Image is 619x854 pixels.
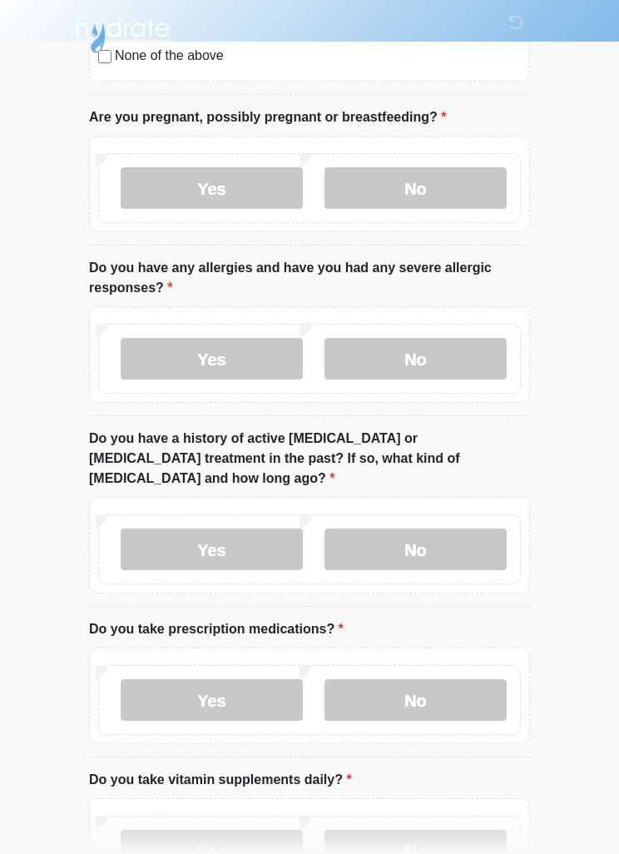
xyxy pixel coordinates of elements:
[72,12,172,54] img: Hydrate IV Bar - Scottsdale Logo
[121,338,303,380] label: Yes
[324,529,507,570] label: No
[121,679,303,721] label: Yes
[324,679,507,721] label: No
[121,529,303,570] label: Yes
[324,167,507,209] label: No
[121,167,303,209] label: Yes
[89,107,446,127] label: Are you pregnant, possibly pregnant or breastfeeding?
[89,258,530,298] label: Do you have any allergies and have you had any severe allergic responses?
[89,429,530,489] label: Do you have a history of active [MEDICAL_DATA] or [MEDICAL_DATA] treatment in the past? If so, wh...
[89,619,344,639] label: Do you take prescription medications?
[89,770,352,790] label: Do you take vitamin supplements daily?
[324,338,507,380] label: No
